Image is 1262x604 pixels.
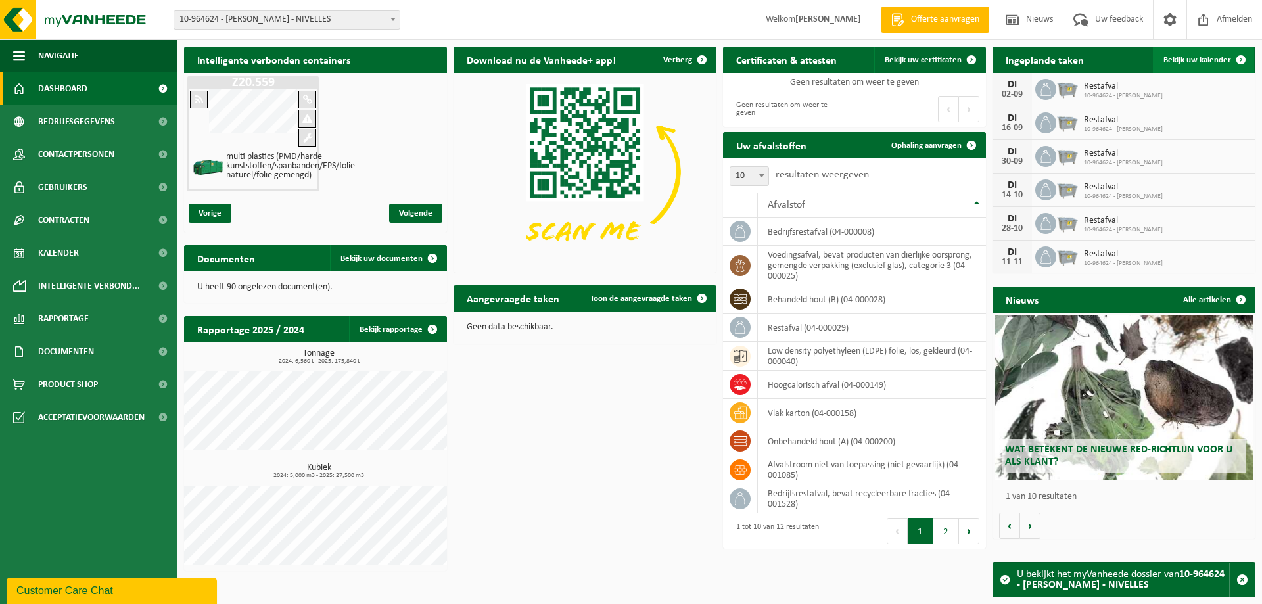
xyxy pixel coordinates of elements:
img: WB-2500-GAL-GY-01 [1056,77,1079,99]
h2: Intelligente verbonden containers [184,47,447,72]
span: Restafval [1084,81,1163,92]
td: afvalstroom niet van toepassing (niet gevaarlijk) (04-001085) [758,455,986,484]
button: Volgende [1020,513,1040,539]
button: Verberg [653,47,715,73]
span: 10-964624 - LEONIDAS NIVELLES - NIVELLES [174,11,400,29]
span: Restafval [1084,216,1163,226]
span: Vorige [189,204,231,223]
span: 10-964624 - [PERSON_NAME] [1084,226,1163,234]
div: DI [999,180,1025,191]
span: 10-964624 - [PERSON_NAME] [1084,260,1163,267]
img: WB-2500-GAL-GY-01 [1056,177,1079,200]
span: Kalender [38,237,79,269]
div: 1 tot 10 van 12 resultaten [730,517,819,546]
td: hoogcalorisch afval (04-000149) [758,371,986,399]
a: Ophaling aanvragen [881,132,985,158]
span: Gebruikers [38,171,87,204]
td: low density polyethyleen (LDPE) folie, los, gekleurd (04-000040) [758,342,986,371]
td: onbehandeld hout (A) (04-000200) [758,427,986,455]
td: Geen resultaten om weer te geven [723,73,986,91]
span: Wat betekent de nieuwe RED-richtlijn voor u als klant? [1005,444,1232,467]
img: WB-2500-GAL-GY-01 [1056,144,1079,166]
a: Bekijk uw certificaten [874,47,985,73]
span: 2024: 6,560 t - 2025: 175,840 t [191,358,447,365]
button: Previous [938,96,959,122]
h2: Nieuws [993,287,1052,312]
div: U bekijkt het myVanheede dossier van [1017,563,1229,597]
a: Offerte aanvragen [881,7,989,33]
span: Toon de aangevraagde taken [590,294,692,303]
p: 1 van 10 resultaten [1006,492,1249,501]
span: Bedrijfsgegevens [38,105,115,138]
button: 1 [908,518,933,544]
span: 10-964624 - [PERSON_NAME] [1084,92,1163,100]
span: Navigatie [38,39,79,72]
td: behandeld hout (B) (04-000028) [758,285,986,314]
button: Next [959,518,979,544]
h4: multi plastics (PMD/harde kunststoffen/spanbanden/EPS/folie naturel/folie gemengd) [226,152,355,180]
span: 10 [730,166,769,186]
div: 14-10 [999,191,1025,200]
span: Rapportage [38,302,89,335]
button: Previous [887,518,908,544]
div: 11-11 [999,258,1025,267]
span: Ophaling aanvragen [891,141,962,150]
a: Bekijk uw kalender [1153,47,1254,73]
img: Download de VHEPlus App [454,73,716,270]
div: 16-09 [999,124,1025,133]
div: Geen resultaten om weer te geven [730,95,848,124]
div: 28-10 [999,224,1025,233]
span: Restafval [1084,182,1163,193]
button: 2 [933,518,959,544]
h2: Rapportage 2025 / 2024 [184,316,317,342]
td: restafval (04-000029) [758,314,986,342]
span: Contactpersonen [38,138,114,171]
h2: Aangevraagde taken [454,285,573,311]
a: Wat betekent de nieuwe RED-richtlijn voor u als klant? [995,315,1253,480]
h3: Kubiek [191,463,447,479]
span: Bekijk uw documenten [340,254,423,263]
span: Volgende [389,204,442,223]
div: 02-09 [999,90,1025,99]
span: 2024: 5,000 m3 - 2025: 27,500 m3 [191,473,447,479]
strong: [PERSON_NAME] [795,14,861,24]
div: DI [999,80,1025,90]
img: WB-2500-GAL-GY-01 [1056,244,1079,267]
span: Contracten [38,204,89,237]
label: resultaten weergeven [776,170,869,180]
td: vlak karton (04-000158) [758,399,986,427]
div: DI [999,214,1025,224]
span: Acceptatievoorwaarden [38,401,145,434]
a: Bekijk rapportage [349,316,446,342]
img: WB-2500-GAL-GY-01 [1056,211,1079,233]
span: Bekijk uw certificaten [885,56,962,64]
td: bedrijfsrestafval (04-000008) [758,218,986,246]
h1: Z20.559 [191,76,315,89]
a: Alle artikelen [1173,287,1254,313]
button: Next [959,96,979,122]
h3: Tonnage [191,349,447,365]
span: Verberg [663,56,692,64]
h2: Download nu de Vanheede+ app! [454,47,629,72]
h2: Uw afvalstoffen [723,132,820,158]
span: Documenten [38,335,94,368]
a: Toon de aangevraagde taken [580,285,715,312]
span: 10-964624 - [PERSON_NAME] [1084,126,1163,133]
div: 30-09 [999,157,1025,166]
div: DI [999,147,1025,157]
span: Offerte aanvragen [908,13,983,26]
img: HK-XZ-20-GN-00 [192,151,225,184]
span: Restafval [1084,115,1163,126]
p: U heeft 90 ongelezen document(en). [197,283,434,292]
h2: Ingeplande taken [993,47,1097,72]
span: Product Shop [38,368,98,401]
span: Dashboard [38,72,87,105]
span: 10-964624 - [PERSON_NAME] [1084,193,1163,200]
strong: 10-964624 - [PERSON_NAME] - NIVELLES [1017,569,1225,590]
iframe: chat widget [7,575,220,604]
h2: Documenten [184,245,268,271]
a: Bekijk uw documenten [330,245,446,271]
div: DI [999,247,1025,258]
span: Restafval [1084,149,1163,159]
